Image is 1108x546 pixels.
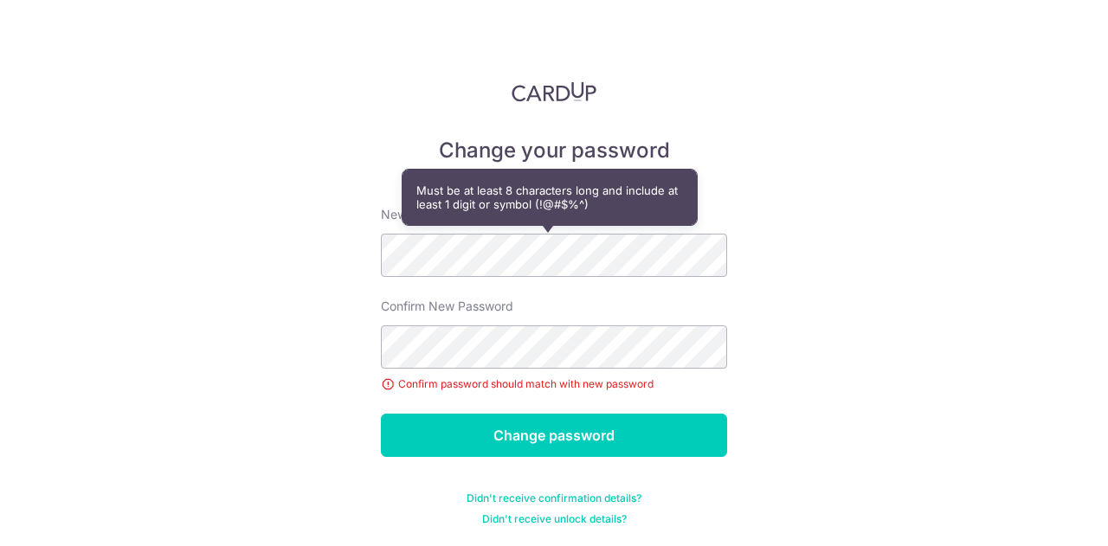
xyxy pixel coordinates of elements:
a: Didn't receive unlock details? [482,512,627,526]
label: Confirm New Password [381,298,513,315]
input: Change password [381,414,727,457]
label: New password [381,206,466,223]
div: Must be at least 8 characters long and include at least 1 digit or symbol (!@#$%^) [403,170,697,225]
h5: Change your password [381,137,727,164]
img: CardUp Logo [512,81,596,102]
a: Didn't receive confirmation details? [467,491,641,505]
div: Confirm password should match with new password [381,376,727,393]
